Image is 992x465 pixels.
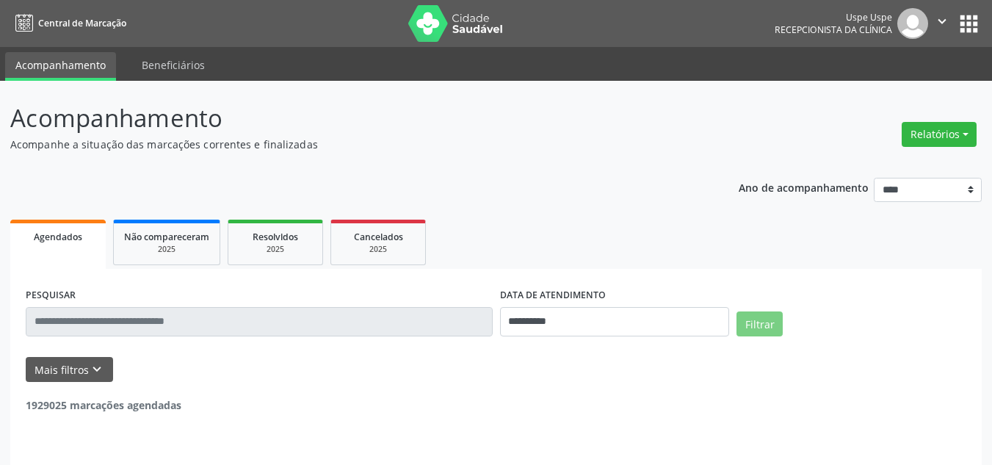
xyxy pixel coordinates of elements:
[131,52,215,78] a: Beneficiários
[253,231,298,243] span: Resolvidos
[775,11,892,24] div: Uspe Uspe
[124,244,209,255] div: 2025
[775,24,892,36] span: Recepcionista da clínica
[38,17,126,29] span: Central de Marcação
[736,311,783,336] button: Filtrar
[26,357,113,383] button: Mais filtroskeyboard_arrow_down
[934,13,950,29] i: 
[34,231,82,243] span: Agendados
[10,137,690,152] p: Acompanhe a situação das marcações correntes e finalizadas
[10,11,126,35] a: Central de Marcação
[354,231,403,243] span: Cancelados
[26,284,76,307] label: PESQUISAR
[26,398,181,412] strong: 1929025 marcações agendadas
[897,8,928,39] img: img
[902,122,977,147] button: Relatórios
[739,178,869,196] p: Ano de acompanhamento
[956,11,982,37] button: apps
[928,8,956,39] button: 
[500,284,606,307] label: DATA DE ATENDIMENTO
[10,100,690,137] p: Acompanhamento
[124,231,209,243] span: Não compareceram
[239,244,312,255] div: 2025
[5,52,116,81] a: Acompanhamento
[89,361,105,378] i: keyboard_arrow_down
[341,244,415,255] div: 2025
